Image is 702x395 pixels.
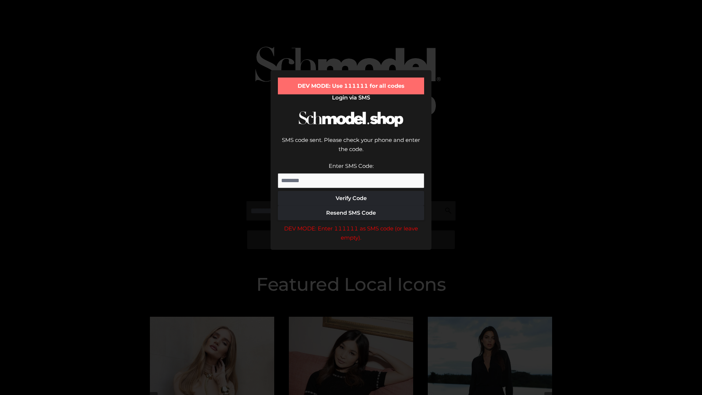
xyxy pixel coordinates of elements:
[278,224,424,242] div: DEV MODE: Enter 111111 as SMS code (or leave empty).
[278,206,424,220] button: Resend SMS Code
[296,105,406,133] img: Schmodel Logo
[278,135,424,161] div: SMS code sent. Please check your phone and enter the code.
[278,94,424,101] h2: Login via SMS
[329,162,374,169] label: Enter SMS Code:
[278,191,424,206] button: Verify Code
[278,78,424,94] div: DEV MODE: Use 111111 for all codes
